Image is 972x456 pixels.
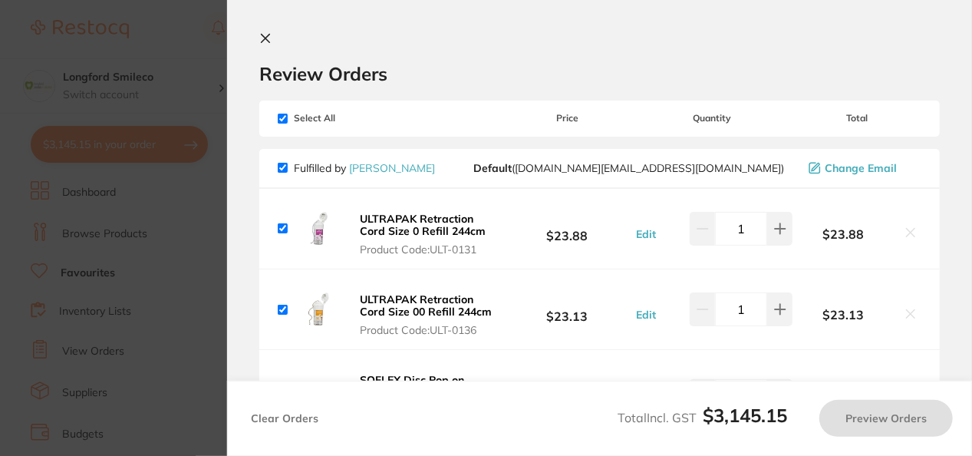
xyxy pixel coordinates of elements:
b: ULTRAPAK Retraction Cord Size 00 Refill 244cm [360,292,492,319]
b: Default [473,161,512,175]
b: $3,145.15 [703,404,787,427]
button: Change Email [804,161,921,175]
h2: Review Orders [259,62,940,85]
span: customer.care@henryschein.com.au [473,162,784,174]
button: Edit [631,308,661,322]
b: SOFLEX Disc Pop on Coarse Orange 1/2" 12.7mm Pack of 85 [360,373,464,411]
span: Product Code: ULT-0131 [360,243,499,256]
span: Total [792,113,921,124]
img: MzVsbTF1dA [294,285,343,334]
b: $23.13 [503,296,632,324]
button: SOFLEX Disc Pop on Coarse Orange 1/2" 12.7mm Pack of 85 Product Code:TM-2382C [355,373,503,430]
button: ULTRAPAK Retraction Cord Size 00 Refill 244cm Product Code:ULT-0136 [355,292,503,337]
button: ULTRAPAK Retraction Cord Size 0 Refill 244cm Product Code:ULT-0131 [355,212,503,256]
a: [PERSON_NAME] [349,161,435,175]
b: $23.13 [792,308,894,322]
b: $23.88 [792,227,894,241]
span: Quantity [631,113,792,124]
button: Preview Orders [819,400,953,437]
span: Total Incl. GST [618,410,787,425]
button: Clear Orders [246,400,323,437]
b: $23.88 [503,214,632,243]
button: Edit [631,227,661,241]
span: Price [503,113,632,124]
span: Product Code: ULT-0136 [360,324,499,336]
span: Select All [278,113,431,124]
span: Change Email [825,162,897,174]
img: enJsNTV6bw [294,204,343,253]
p: Fulfilled by [294,162,435,174]
img: eHRqdDY2Mg [294,372,343,421]
b: ULTRAPAK Retraction Cord Size 0 Refill 244cm [360,212,486,238]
